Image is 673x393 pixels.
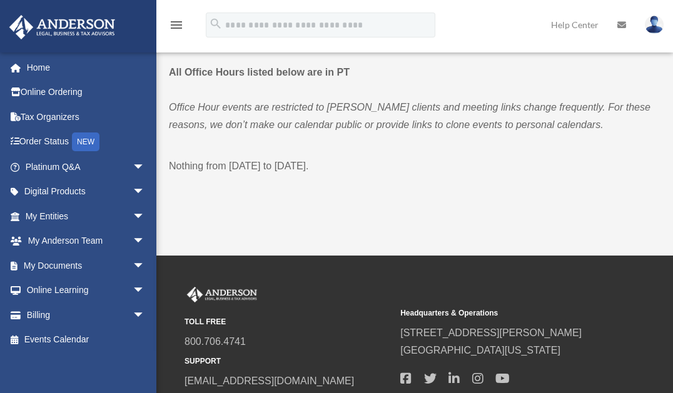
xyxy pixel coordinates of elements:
img: User Pic [645,16,664,34]
a: Online Learningarrow_drop_down [9,278,164,303]
i: menu [169,17,184,32]
a: Order StatusNEW [9,129,164,155]
a: Home [9,55,164,80]
a: Digital Productsarrow_drop_down [9,179,164,204]
a: [STREET_ADDRESS][PERSON_NAME] [400,327,582,338]
div: NEW [72,132,99,151]
span: arrow_drop_down [133,179,158,205]
a: [EMAIL_ADDRESS][DOMAIN_NAME] [185,376,354,386]
i: search [209,17,223,31]
a: Tax Organizers [9,104,164,129]
img: Anderson Advisors Platinum Portal [6,15,119,39]
a: [GEOGRAPHIC_DATA][US_STATE] [400,345,560,356]
a: My Entitiesarrow_drop_down [9,204,164,229]
a: Events Calendar [9,327,164,352]
small: SUPPORT [185,355,392,368]
span: arrow_drop_down [133,253,158,279]
span: arrow_drop_down [133,154,158,180]
span: arrow_drop_down [133,278,158,304]
a: My Anderson Teamarrow_drop_down [9,229,164,254]
a: Billingarrow_drop_down [9,302,164,327]
p: Nothing from [DATE] to [DATE]. [169,157,657,175]
a: menu [169,22,184,32]
strong: All Office Hours listed below are in PT [169,67,350,77]
img: Anderson Advisors Platinum Portal [185,287,260,303]
em: Office Hour events are restricted to [PERSON_NAME] clients and meeting links change frequently. F... [169,102,650,130]
small: TOLL FREE [185,316,392,329]
a: My Documentsarrow_drop_down [9,253,164,278]
a: Online Ordering [9,80,164,105]
span: arrow_drop_down [133,204,158,229]
span: arrow_drop_down [133,229,158,254]
a: Platinum Q&Aarrow_drop_down [9,154,164,179]
a: 800.706.4741 [185,336,246,347]
small: Headquarters & Operations [400,307,607,320]
span: arrow_drop_down [133,302,158,328]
